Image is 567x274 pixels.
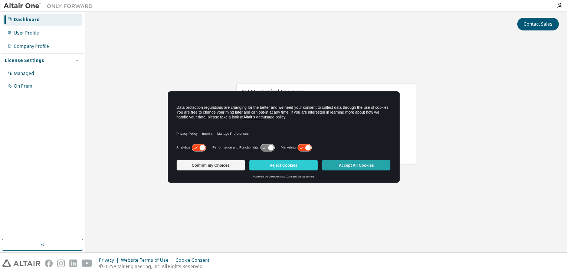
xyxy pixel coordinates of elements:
img: Altair One [4,2,96,10]
button: Contact Sales [517,18,559,30]
div: Dashboard [14,17,40,23]
div: User Profile [14,30,39,36]
div: Company Profile [14,43,49,49]
div: Managed [14,71,34,76]
img: instagram.svg [57,260,65,267]
div: Website Terms of Use [121,257,176,263]
img: facebook.svg [45,260,53,267]
span: AU Mechanical Engineer [241,88,304,95]
img: linkedin.svg [69,260,77,267]
p: © 2025 Altair Engineering, Inc. All Rights Reserved. [99,263,214,270]
img: altair_logo.svg [2,260,40,267]
img: youtube.svg [82,260,92,267]
div: Privacy [99,257,121,263]
div: License Settings [5,58,44,63]
div: On Prem [14,83,32,89]
div: Cookie Consent [176,257,214,263]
